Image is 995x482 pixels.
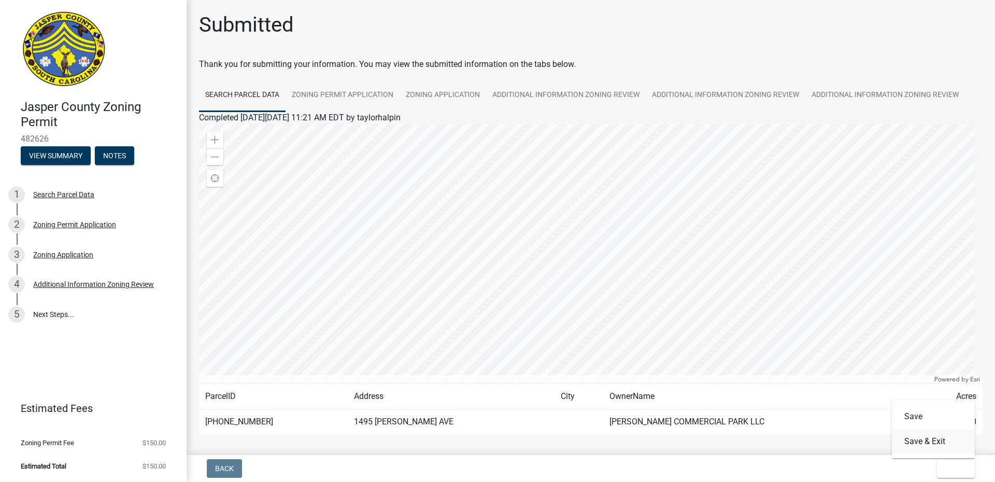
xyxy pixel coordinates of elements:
[286,79,400,112] a: Zoning Permit Application
[21,11,107,89] img: Jasper County, South Carolina
[8,186,25,203] div: 1
[970,376,980,383] a: Esri
[199,12,294,37] h1: Submitted
[95,152,134,160] wm-modal-confirm: Notes
[945,464,960,473] span: Exit
[215,464,234,473] span: Back
[937,459,975,478] button: Exit
[555,384,603,409] td: City
[33,191,94,198] div: Search Parcel Data
[207,132,223,148] div: Zoom in
[21,463,66,470] span: Estimated Total
[348,384,555,409] td: Address
[199,409,348,435] td: [PHONE_NUMBER]
[348,409,555,435] td: 1495 [PERSON_NAME] AVE
[33,221,116,228] div: Zoning Permit Application
[207,148,223,165] div: Zoom out
[199,79,286,112] a: Search Parcel Data
[892,429,975,454] button: Save & Exit
[892,400,975,458] div: Exit
[805,79,965,112] a: Additional Information Zoning Review
[21,152,91,160] wm-modal-confirm: Summary
[199,384,348,409] td: ParcelID
[21,134,166,144] span: 482626
[199,58,983,71] div: Thank you for submitting your information. You may view the submitted information on the tabs below.
[8,398,170,419] a: Estimated Fees
[603,384,913,409] td: OwnerName
[33,251,93,258] div: Zoning Application
[603,409,913,435] td: [PERSON_NAME] COMMERCIAL PARK LLC
[8,306,25,323] div: 5
[143,463,166,470] span: $150.00
[8,216,25,233] div: 2
[646,79,805,112] a: Additional Information Zoning Review
[486,79,646,112] a: Additional Information Zoning Review
[400,79,486,112] a: Zoning Application
[33,281,154,288] div: Additional Information Zoning Review
[21,100,178,130] h4: Jasper County Zoning Permit
[21,439,74,446] span: Zoning Permit Fee
[21,146,91,165] button: View Summary
[913,384,983,409] td: Acres
[95,146,134,165] button: Notes
[8,276,25,293] div: 4
[207,170,223,187] div: Find my location
[932,375,983,383] div: Powered by
[207,459,242,478] button: Back
[8,246,25,263] div: 3
[892,404,975,429] button: Save
[199,113,401,122] span: Completed [DATE][DATE] 11:21 AM EDT by taylorhalpin
[143,439,166,446] span: $150.00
